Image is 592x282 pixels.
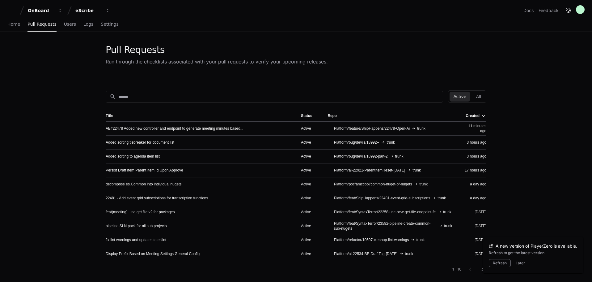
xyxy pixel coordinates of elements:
[462,154,486,159] div: 3 hours ago
[106,210,175,215] a: feat(meeting): use get file v2 for packages
[444,223,452,228] span: trunk
[462,124,486,133] div: 11 minutes ago
[25,5,65,16] button: OnBoard
[110,93,116,100] mat-icon: search
[334,168,405,173] span: Platform/al-22921-ParentItemReset-[DATE]
[301,126,318,131] div: Active
[334,154,388,159] span: Platform/bug/devils/18992-part-2
[27,17,56,32] a: Pull Requests
[106,182,181,187] a: decompose es.Common into individual nugets
[334,140,379,145] span: Platform/bug/devils/18992--
[462,196,486,201] div: a day ago
[101,22,118,26] span: Settings
[301,223,318,228] div: Active
[64,17,76,32] a: Users
[539,7,559,14] button: Feedback
[301,168,318,173] div: Active
[462,237,486,242] div: [DATE]
[462,223,486,228] div: [DATE]
[106,223,167,228] a: pipeline SLN pack for all sub projects
[419,182,428,187] span: trunk
[334,196,430,201] span: Platform/feat/ShipHappens/22481-event-grid-subscriptions
[106,237,166,242] a: fix lint warnings and updates to eslint
[301,182,318,187] div: Active
[472,92,485,102] button: All
[106,140,174,145] a: Added sorting tiebreaker for document list
[466,113,480,118] div: Created
[496,243,577,249] span: A new version of PlayerZero is available.
[452,267,462,272] div: 1 - 10
[106,196,208,201] a: 22481 - Add event grid subscriptions for transcription functions
[387,140,395,145] span: trunk
[83,22,93,26] span: Logs
[462,140,486,145] div: 3 hours ago
[106,126,243,131] a: AB#22478 Added new controller and endpoint to generate meeting minutes based...
[412,168,421,173] span: trunk
[7,22,20,26] span: Home
[462,251,486,256] div: [DATE]
[523,7,534,14] a: Docs
[443,210,451,215] span: trunk
[323,110,457,121] th: Repo
[334,221,437,231] span: Platform/feat/SyntaxTerror/23582-pipeline-create-common-sub-nugets
[417,126,425,131] span: trunk
[73,5,112,16] button: eScribe
[462,210,486,215] div: [DATE]
[516,261,525,266] button: Later
[301,237,318,242] div: Active
[462,182,486,187] div: a day ago
[28,7,54,14] div: OnBoard
[101,17,118,32] a: Settings
[106,113,291,118] div: Title
[301,113,318,118] div: Status
[334,126,410,131] span: Platform/feature/ShipHappens/22478-Open-Ai
[7,17,20,32] a: Home
[462,168,486,173] div: 17 hours ago
[438,196,446,201] span: trunk
[27,22,56,26] span: Pull Requests
[334,251,398,256] span: Platform/al-22534-BE-DraftTag-[DATE]
[106,168,183,173] a: Persist Draft Item Parent Item Id Upon Approve
[301,154,318,159] div: Active
[334,182,412,187] span: Platform/poc/amccool/common-nuget-of-nugets
[450,92,470,102] button: Active
[64,22,76,26] span: Users
[301,251,318,256] div: Active
[106,44,328,55] div: Pull Requests
[83,17,93,32] a: Logs
[106,113,113,118] div: Title
[489,259,511,267] button: Refresh
[106,154,160,159] a: Added sorting to agenda item list
[489,250,577,255] div: Refresh to get the latest version.
[395,154,404,159] span: trunk
[301,140,318,145] div: Active
[334,237,409,242] span: Platform/refactor/10507-cleanup-lint-warnings
[405,251,413,256] span: trunk
[334,210,436,215] span: Platform/feat/SyntaxTerror/22258-use-new-get-file-endpoint-fe
[416,237,425,242] span: trunk
[466,113,485,118] div: Created
[106,251,200,256] a: Display Prefix Based on Meeting Settings General Config
[301,210,318,215] div: Active
[75,7,102,14] div: eScribe
[301,196,318,201] div: Active
[106,58,328,65] div: Run through the checklists associated with your pull requests to verify your upcoming releases.
[479,266,486,273] mat-icon: chevron_right
[301,113,312,118] div: Status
